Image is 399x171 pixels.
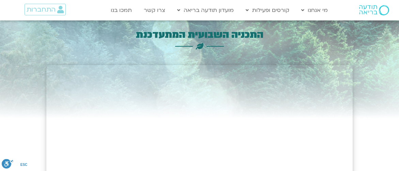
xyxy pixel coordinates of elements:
[174,4,237,17] a: מועדון תודעה בריאה
[107,4,135,17] a: תמכו בנו
[359,5,389,15] img: תודעה בריאה
[46,28,353,41] h3: התכניה השבועית המתעדכנת
[140,4,169,17] a: צרו קשר
[27,6,56,13] span: התחברות
[298,4,331,17] a: מי אנחנו
[242,4,293,17] a: קורסים ופעילות
[25,4,66,15] a: התחברות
